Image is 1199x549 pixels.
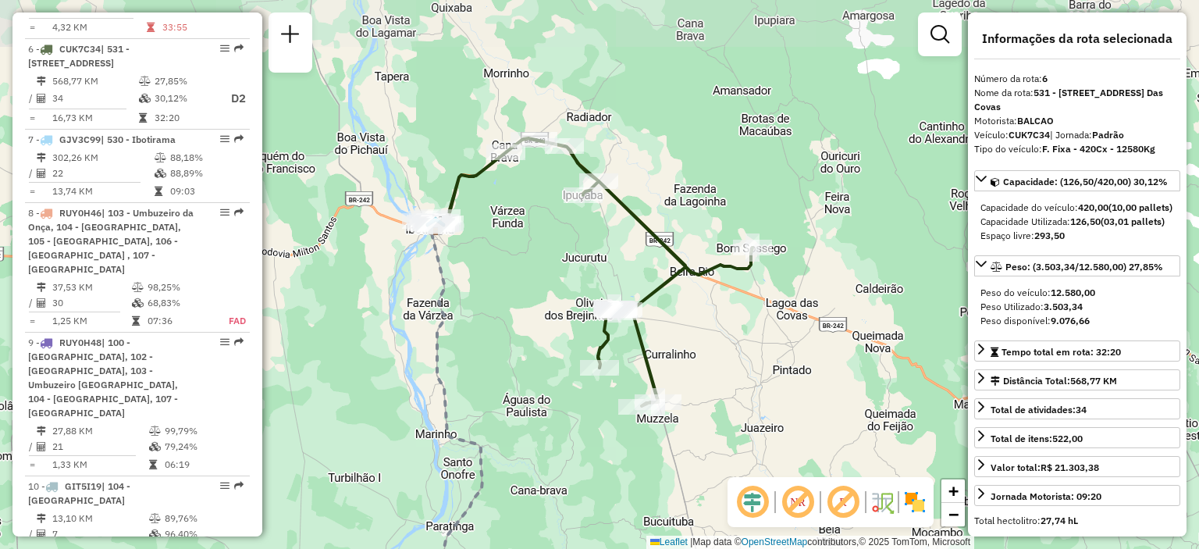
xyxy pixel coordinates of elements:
strong: 522,00 [1052,433,1083,444]
strong: (03,01 pallets) [1101,216,1165,227]
div: Número da rota: [974,72,1180,86]
img: Fluxo de ruas [870,490,895,515]
td: 33:55 [162,20,230,35]
a: Total de itens:522,00 [974,427,1180,448]
h4: Informações da rota selecionada [974,31,1180,46]
div: Distância Total: [991,374,1117,388]
span: 9 - [28,337,178,419]
td: 37,53 KM [52,280,131,295]
i: Distância Total [37,77,46,86]
i: % de utilização da cubagem [155,169,166,178]
i: % de utilização do peso [132,283,144,292]
td: / [28,295,36,311]
span: Exibir NR [779,483,817,521]
em: Opções [220,134,229,144]
strong: 126,50 [1070,216,1101,227]
i: % de utilização do peso [139,77,151,86]
td: 06:19 [164,457,243,472]
span: Ocultar deslocamento [734,483,771,521]
strong: 531 - [STREET_ADDRESS] Das Covas [974,87,1163,112]
a: Jornada Motorista: 09:20 [974,485,1180,506]
i: Distância Total [37,514,46,523]
td: 79,24% [164,439,243,455]
div: Motorista: [974,114,1180,128]
i: % de utilização da cubagem [149,442,161,451]
span: GJV3C99 [59,134,101,145]
td: 30,12% [154,89,216,109]
img: PA - Ibotirama [425,216,446,236]
td: 34 [52,89,138,109]
span: RUY0H48 [59,337,101,348]
div: Valor total: [991,461,1099,475]
i: % de utilização da cubagem [149,529,161,539]
span: CUK7C34 [59,43,101,55]
a: Tempo total em rota: 32:20 [974,340,1180,362]
span: + [948,481,959,501]
a: Capacidade: (126,50/420,00) 30,12% [974,170,1180,191]
td: 13,74 KM [52,184,154,199]
td: 7 [52,526,148,542]
strong: 12.580,00 [1051,287,1095,298]
td: = [28,313,36,329]
span: | 531 - [STREET_ADDRESS] [28,43,130,69]
strong: BALCAO [1017,115,1054,127]
strong: 27,74 hL [1041,515,1078,526]
td: 07:36 [147,313,212,329]
a: Zoom out [941,503,965,526]
span: 10 - [28,480,130,506]
i: Total de Atividades [37,169,46,178]
span: Exibir rótulo [824,483,862,521]
div: Peso disponível: [980,314,1174,328]
i: Total de Atividades [37,298,46,308]
td: 27,85% [154,73,216,89]
span: | 530 - Ibotirama [101,134,176,145]
td: 27,88 KM [52,423,148,439]
div: Peso Utilizado: [980,300,1174,314]
i: Total de Atividades [37,529,46,539]
div: Peso: (3.503,34/12.580,00) 27,85% [974,280,1180,334]
div: Map data © contributors,© 2025 TomTom, Microsoft [646,536,974,549]
a: Peso: (3.503,34/12.580,00) 27,85% [974,255,1180,276]
span: − [948,504,959,524]
strong: 6 [1042,73,1048,84]
strong: 3.503,34 [1044,301,1083,312]
em: Rota exportada [234,337,244,347]
a: Leaflet [650,537,688,547]
td: 96,40% [164,526,243,542]
span: | 103 - Umbuzeiro da Onça, 104 - [GEOGRAPHIC_DATA], 105 - [GEOGRAPHIC_DATA], 106 - [GEOGRAPHIC_DA... [28,207,194,275]
span: Peso: (3.503,34/12.580,00) 27,85% [1005,261,1163,273]
td: 88,18% [169,150,244,166]
td: / [28,439,36,455]
i: Tempo total em rota [139,113,147,123]
a: Valor total:R$ 21.303,38 [974,456,1180,477]
span: Total de atividades: [991,404,1087,415]
em: Rota exportada [234,44,244,53]
td: FAD [212,313,247,329]
td: / [28,166,36,181]
a: OpenStreetMap [742,537,808,547]
div: Capacidade do veículo: [980,201,1174,215]
strong: 420,00 [1078,201,1108,213]
div: Tipo do veículo: [974,142,1180,156]
i: Tempo total em rota [149,460,157,469]
strong: Padrão [1092,129,1124,141]
td: 21 [52,439,148,455]
i: Tempo total em rota [147,23,155,32]
i: % de utilização da cubagem [132,298,144,308]
span: RUY0H46 [59,207,101,219]
strong: R$ 21.303,38 [1041,462,1099,473]
td: = [28,184,36,199]
a: Zoom in [941,479,965,503]
strong: CUK7C34 [1009,129,1050,141]
span: | Jornada: [1050,129,1124,141]
em: Opções [220,337,229,347]
div: Jornada Motorista: 09:20 [991,490,1101,504]
i: Distância Total [37,153,46,162]
strong: 293,50 [1034,230,1065,241]
td: 09:03 [169,184,244,199]
p: D2 [218,90,246,108]
td: / [28,526,36,542]
img: Exibir/Ocultar setores [902,490,927,515]
i: % de utilização da cubagem [139,94,151,103]
a: Exibir filtros [924,19,955,50]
